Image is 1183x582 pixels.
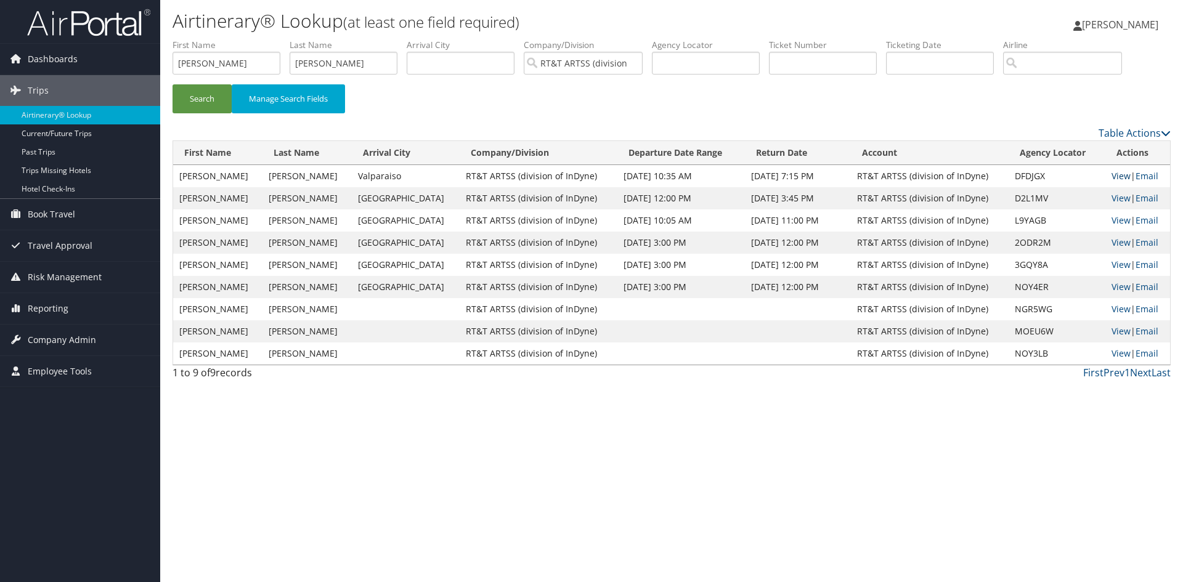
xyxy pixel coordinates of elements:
a: First [1083,366,1104,379]
th: Departure Date Range: activate to sort column ascending [617,141,744,165]
td: RT&T ARTSS (division of InDyne) [851,254,1009,276]
button: Search [173,84,232,113]
td: [DATE] 12:00 PM [745,276,851,298]
td: | [1105,254,1170,276]
td: | [1105,298,1170,320]
label: Agency Locator [652,39,769,51]
td: [PERSON_NAME] [262,342,352,365]
td: [PERSON_NAME] [173,187,262,209]
td: Valparaiso [352,165,460,187]
td: RT&T ARTSS (division of InDyne) [460,276,617,298]
td: | [1105,276,1170,298]
th: Return Date: activate to sort column ascending [745,141,851,165]
td: [PERSON_NAME] [173,342,262,365]
td: MOEU6W [1009,320,1105,342]
td: L9YAGB [1009,209,1105,232]
td: [GEOGRAPHIC_DATA] [352,209,460,232]
span: [PERSON_NAME] [1082,18,1158,31]
span: Travel Approval [28,230,92,261]
td: RT&T ARTSS (division of InDyne) [851,298,1009,320]
td: [PERSON_NAME] [262,209,352,232]
span: Reporting [28,293,68,324]
span: Employee Tools [28,356,92,387]
span: Dashboards [28,44,78,75]
td: RT&T ARTSS (division of InDyne) [851,209,1009,232]
td: D2L1MV [1009,187,1105,209]
h1: Airtinerary® Lookup [173,8,838,34]
td: [PERSON_NAME] [173,298,262,320]
span: 9 [210,366,216,379]
a: View [1112,214,1131,226]
td: NOY4ER [1009,276,1105,298]
td: RT&T ARTSS (division of InDyne) [851,276,1009,298]
td: | [1105,165,1170,187]
a: Next [1130,366,1152,379]
td: [DATE] 7:15 PM [745,165,851,187]
button: Manage Search Fields [232,84,345,113]
th: Arrival City: activate to sort column ascending [352,141,460,165]
label: Last Name [290,39,407,51]
a: Table Actions [1099,126,1171,140]
td: RT&T ARTSS (division of InDyne) [460,254,617,276]
a: Email [1136,192,1158,204]
span: Trips [28,75,49,106]
th: First Name: activate to sort column ascending [173,141,262,165]
td: [DATE] 3:00 PM [617,276,744,298]
td: [PERSON_NAME] [262,254,352,276]
th: Agency Locator: activate to sort column ascending [1009,141,1105,165]
td: RT&T ARTSS (division of InDyne) [460,209,617,232]
label: Airline [1003,39,1131,51]
td: [PERSON_NAME] [173,276,262,298]
a: View [1112,325,1131,337]
td: [PERSON_NAME] [173,232,262,254]
td: | [1105,187,1170,209]
td: [DATE] 10:35 AM [617,165,744,187]
label: First Name [173,39,290,51]
td: RT&T ARTSS (division of InDyne) [851,187,1009,209]
td: [PERSON_NAME] [173,165,262,187]
td: RT&T ARTSS (division of InDyne) [460,187,617,209]
a: [PERSON_NAME] [1073,6,1171,43]
td: [GEOGRAPHIC_DATA] [352,232,460,254]
td: RT&T ARTSS (division of InDyne) [851,232,1009,254]
td: [GEOGRAPHIC_DATA] [352,254,460,276]
label: Ticket Number [769,39,886,51]
a: Email [1136,347,1158,359]
span: Company Admin [28,325,96,355]
td: NGR5WG [1009,298,1105,320]
td: RT&T ARTSS (division of InDyne) [851,342,1009,365]
td: RT&T ARTSS (division of InDyne) [851,320,1009,342]
a: View [1112,347,1131,359]
td: RT&T ARTSS (division of InDyne) [460,342,617,365]
td: RT&T ARTSS (division of InDyne) [460,232,617,254]
a: Email [1136,281,1158,293]
a: Email [1136,236,1158,248]
td: [GEOGRAPHIC_DATA] [352,187,460,209]
td: 3GQY8A [1009,254,1105,276]
a: Email [1136,259,1158,270]
td: [PERSON_NAME] [173,320,262,342]
td: RT&T ARTSS (division of InDyne) [460,298,617,320]
td: [GEOGRAPHIC_DATA] [352,276,460,298]
td: [DATE] 3:45 PM [745,187,851,209]
td: RT&T ARTSS (division of InDyne) [460,165,617,187]
div: 1 to 9 of records [173,365,409,386]
a: View [1112,192,1131,204]
td: RT&T ARTSS (division of InDyne) [460,320,617,342]
a: View [1112,236,1131,248]
img: airportal-logo.png [27,8,150,37]
td: [PERSON_NAME] [262,276,352,298]
label: Company/Division [524,39,652,51]
a: View [1112,170,1131,182]
a: Email [1136,325,1158,337]
td: 2ODR2M [1009,232,1105,254]
a: Email [1136,170,1158,182]
th: Account: activate to sort column ascending [851,141,1009,165]
a: Last [1152,366,1171,379]
td: [PERSON_NAME] [173,209,262,232]
a: View [1112,281,1131,293]
td: [PERSON_NAME] [262,320,352,342]
td: [DATE] 12:00 PM [745,254,851,276]
small: (at least one field required) [343,12,519,32]
td: | [1105,320,1170,342]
